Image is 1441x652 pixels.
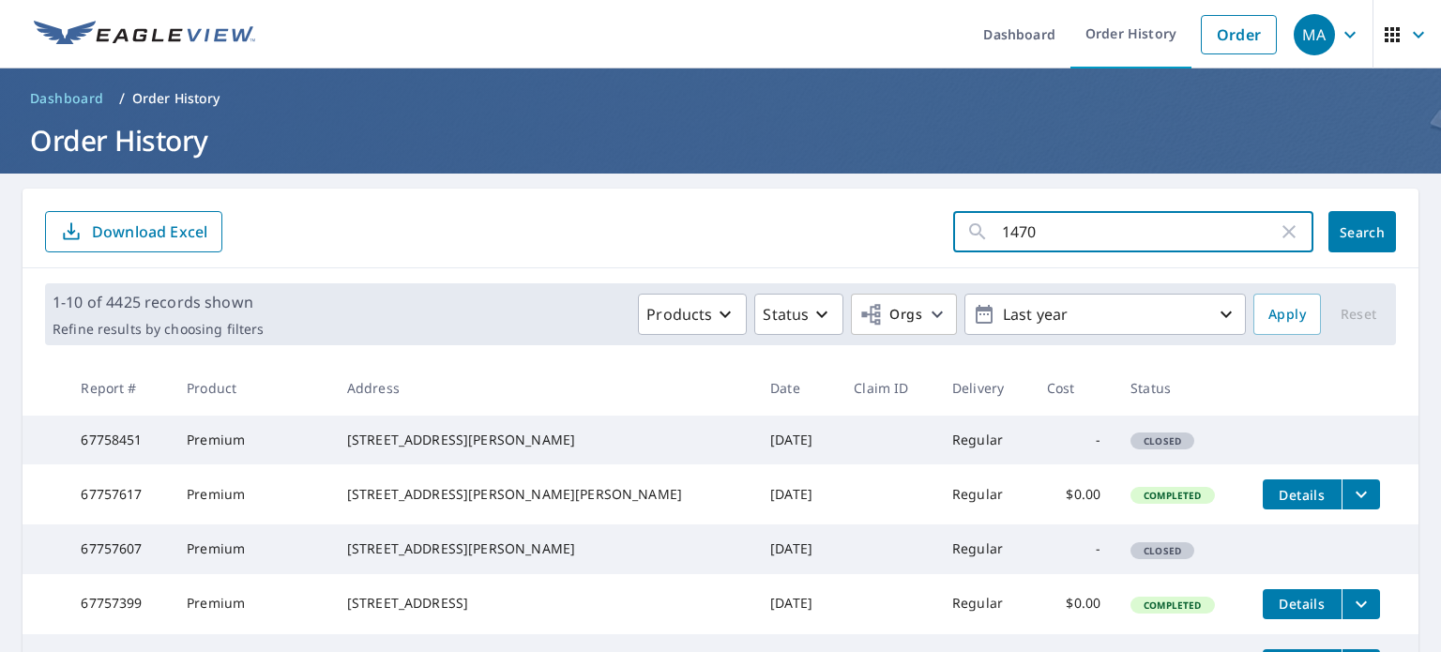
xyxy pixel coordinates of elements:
[53,291,264,313] p: 1-10 of 4425 records shown
[638,294,747,335] button: Products
[1032,464,1115,524] td: $0.00
[119,87,125,110] li: /
[755,360,839,416] th: Date
[1032,360,1115,416] th: Cost
[332,360,755,416] th: Address
[1032,416,1115,464] td: -
[754,294,843,335] button: Status
[66,524,172,573] td: 67757607
[964,294,1246,335] button: Last year
[646,303,712,326] p: Products
[1032,524,1115,573] td: -
[172,524,332,573] td: Premium
[839,360,937,416] th: Claim ID
[755,574,839,634] td: [DATE]
[66,416,172,464] td: 67758451
[937,416,1032,464] td: Regular
[995,298,1215,331] p: Last year
[347,431,740,449] div: [STREET_ADDRESS][PERSON_NAME]
[1253,294,1321,335] button: Apply
[1263,479,1342,509] button: detailsBtn-67757617
[1002,205,1278,258] input: Address, Report #, Claim ID, etc.
[1343,223,1381,241] span: Search
[1032,574,1115,634] td: $0.00
[1274,595,1330,613] span: Details
[755,524,839,573] td: [DATE]
[1132,544,1192,557] span: Closed
[132,89,220,108] p: Order History
[1342,589,1380,619] button: filesDropdownBtn-67757399
[937,464,1032,524] td: Regular
[23,83,112,114] a: Dashboard
[859,303,922,326] span: Orgs
[347,539,740,558] div: [STREET_ADDRESS][PERSON_NAME]
[1328,211,1396,252] button: Search
[172,464,332,524] td: Premium
[172,416,332,464] td: Premium
[1342,479,1380,509] button: filesDropdownBtn-67757617
[1274,486,1330,504] span: Details
[937,360,1032,416] th: Delivery
[1263,589,1342,619] button: detailsBtn-67757399
[755,464,839,524] td: [DATE]
[30,89,104,108] span: Dashboard
[66,360,172,416] th: Report #
[66,464,172,524] td: 67757617
[851,294,957,335] button: Orgs
[23,121,1418,159] h1: Order History
[1115,360,1248,416] th: Status
[347,594,740,613] div: [STREET_ADDRESS]
[1294,14,1335,55] div: MA
[937,574,1032,634] td: Regular
[92,221,207,242] p: Download Excel
[34,21,255,49] img: EV Logo
[1201,15,1277,54] a: Order
[763,303,809,326] p: Status
[23,83,1418,114] nav: breadcrumb
[172,574,332,634] td: Premium
[1268,303,1306,326] span: Apply
[45,211,222,252] button: Download Excel
[1132,434,1192,447] span: Closed
[347,485,740,504] div: [STREET_ADDRESS][PERSON_NAME][PERSON_NAME]
[1132,489,1212,502] span: Completed
[755,416,839,464] td: [DATE]
[66,574,172,634] td: 67757399
[172,360,332,416] th: Product
[1132,599,1212,612] span: Completed
[937,524,1032,573] td: Regular
[53,321,264,338] p: Refine results by choosing filters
